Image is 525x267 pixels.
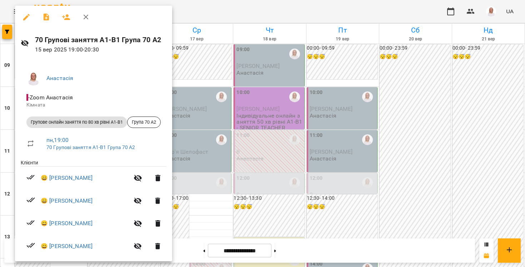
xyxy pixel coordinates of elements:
[127,119,160,125] span: Група 70 А2
[26,241,35,249] svg: Візит сплачено
[41,174,92,182] a: 😀 [PERSON_NAME]
[26,102,161,109] p: Кімната
[26,218,35,227] svg: Візит сплачено
[26,196,35,204] svg: Візит сплачено
[41,242,92,251] a: 😀 [PERSON_NAME]
[26,94,74,101] span: - Zoom Анастасія
[26,71,41,85] img: 7b3448e7bfbed3bd7cdba0ed84700e25.png
[26,119,127,125] span: Групове онлайн заняття по 80 хв рівні А1-В1
[21,159,166,260] ul: Клієнти
[41,219,92,228] a: 😀 [PERSON_NAME]
[127,117,161,128] div: Група 70 А2
[35,45,166,54] p: 15 вер 2025 19:00 - 20:30
[46,75,73,81] a: Анастасія
[26,173,35,182] svg: Візит сплачено
[46,137,69,143] a: пн , 19:00
[46,144,135,150] a: 70 Групові заняття А1-В1 Група 70 А2
[35,34,166,45] h6: 70 Групові заняття А1-В1 Група 70 А2
[41,197,92,205] a: 😀 [PERSON_NAME]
